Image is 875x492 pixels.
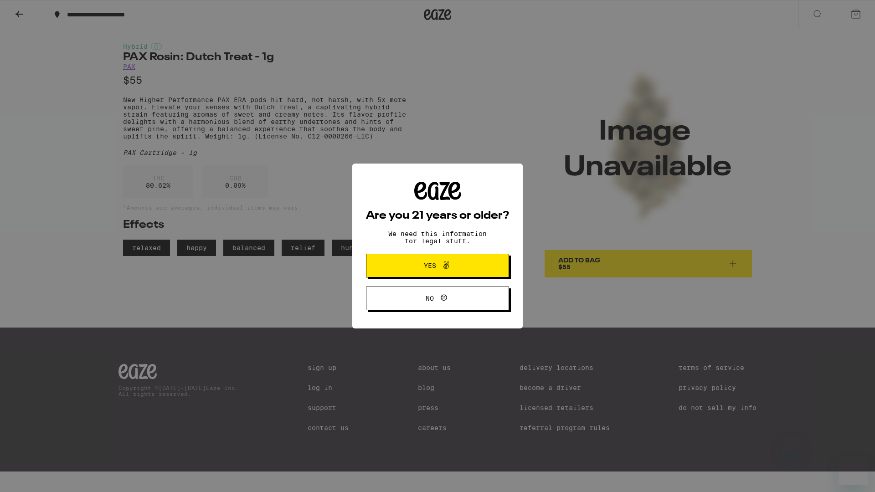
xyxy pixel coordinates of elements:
[381,230,494,245] p: We need this information for legal stuff.
[366,287,509,310] button: No
[366,210,509,221] h2: Are you 21 years or older?
[426,295,434,302] span: No
[782,434,800,452] iframe: Close message
[366,254,509,277] button: Yes
[839,456,868,485] iframe: Button to launch messaging window
[424,262,436,269] span: Yes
